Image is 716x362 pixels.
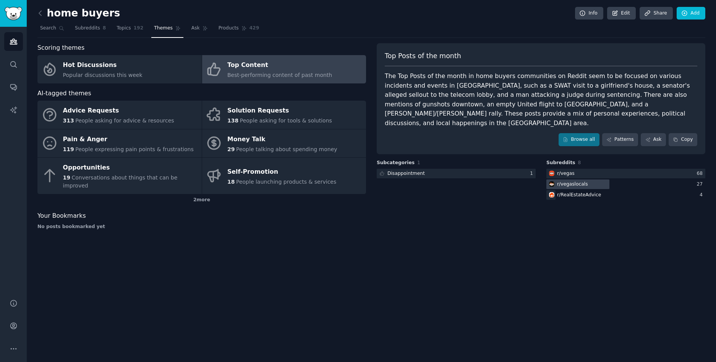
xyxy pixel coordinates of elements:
[575,7,603,20] a: Info
[37,211,86,221] span: Your Bookmarks
[227,133,337,145] div: Money Talk
[227,117,238,124] span: 138
[700,192,705,199] div: 4
[227,179,235,185] span: 18
[641,133,666,146] a: Ask
[40,25,56,32] span: Search
[377,160,415,166] span: Subcategories
[202,101,366,129] a: Solution Requests138People asking for tools & solutions
[385,51,461,61] span: Top Posts of the month
[578,160,581,165] span: 8
[63,162,198,174] div: Opportunities
[549,171,554,176] img: vegas
[227,146,235,152] span: 29
[37,194,366,206] div: 2 more
[202,158,366,194] a: Self-Promotion18People launching products & services
[697,181,705,188] div: 27
[557,170,575,177] div: r/ vegas
[37,89,91,98] span: AI-tagged themes
[37,158,202,194] a: Opportunities19Conversations about things that can be improved
[117,25,131,32] span: Topics
[75,25,100,32] span: Subreddits
[559,133,599,146] a: Browse all
[37,43,84,53] span: Scoring themes
[75,117,174,124] span: People asking for advice & resources
[387,170,425,177] div: Disappointment
[602,133,638,146] a: Patterns
[697,170,705,177] div: 68
[63,105,174,117] div: Advice Requests
[63,117,74,124] span: 313
[677,7,705,20] a: Add
[63,146,74,152] span: 119
[63,174,178,189] span: Conversations about things that can be improved
[417,160,420,165] span: 1
[249,25,259,32] span: 429
[134,25,144,32] span: 192
[227,105,332,117] div: Solution Requests
[219,25,239,32] span: Products
[37,22,67,38] a: Search
[202,129,366,158] a: Money Talk29People talking about spending money
[189,22,211,38] a: Ask
[72,22,109,38] a: Subreddits8
[669,133,697,146] button: Copy
[546,169,705,178] a: vegasr/vegas68
[385,72,697,128] div: The Top Posts of the month in home buyers communities on Reddit seem to be focused on various inc...
[103,25,106,32] span: 8
[5,7,22,20] img: GummySearch logo
[240,117,332,124] span: People asking for tools & solutions
[557,192,601,199] div: r/ RealEstateAdvice
[63,174,70,181] span: 19
[549,192,554,197] img: RealEstateAdvice
[557,181,588,188] div: r/ vegaslocals
[37,101,202,129] a: Advice Requests313People asking for advice & resources
[227,166,336,178] div: Self-Promotion
[202,55,366,83] a: Top ContentBest-performing content of past month
[377,169,536,178] a: Disappointment1
[191,25,200,32] span: Ask
[114,22,146,38] a: Topics192
[227,72,332,78] span: Best-performing content of past month
[546,179,705,189] a: vegaslocalsr/vegaslocals27
[63,133,194,145] div: Pain & Anger
[549,181,554,187] img: vegaslocals
[530,170,536,177] div: 1
[37,129,202,158] a: Pain & Anger119People expressing pain points & frustrations
[216,22,262,38] a: Products429
[37,7,120,20] h2: home buyers
[546,160,575,166] span: Subreddits
[227,59,332,72] div: Top Content
[640,7,672,20] a: Share
[546,190,705,200] a: RealEstateAdvicer/RealEstateAdvice4
[63,72,143,78] span: Popular discussions this week
[236,146,337,152] span: People talking about spending money
[236,179,336,185] span: People launching products & services
[63,59,143,72] div: Hot Discussions
[151,22,183,38] a: Themes
[37,223,366,230] div: No posts bookmarked yet
[75,146,194,152] span: People expressing pain points & frustrations
[607,7,636,20] a: Edit
[154,25,173,32] span: Themes
[37,55,202,83] a: Hot DiscussionsPopular discussions this week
